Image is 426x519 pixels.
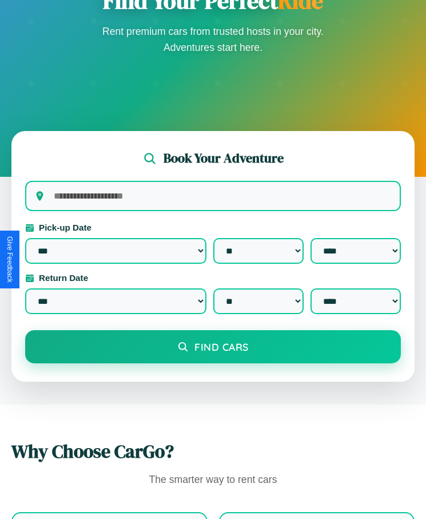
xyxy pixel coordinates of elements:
label: Pick-up Date [25,223,401,232]
p: The smarter way to rent cars [11,471,415,489]
button: Find Cars [25,330,401,363]
h2: Book Your Adventure [164,149,284,167]
label: Return Date [25,273,401,283]
h2: Why Choose CarGo? [11,439,415,464]
p: Rent premium cars from trusted hosts in your city. Adventures start here. [99,23,328,56]
div: Give Feedback [6,236,14,283]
